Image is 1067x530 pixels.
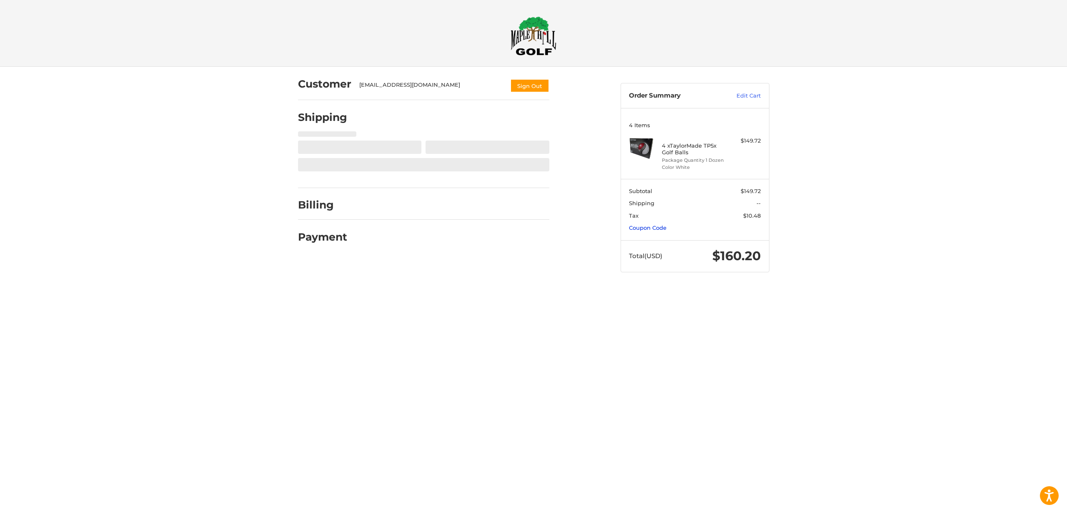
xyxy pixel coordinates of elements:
[629,92,719,100] h3: Order Summary
[743,212,761,219] span: $10.48
[629,188,652,194] span: Subtotal
[662,164,726,171] li: Color White
[712,248,761,264] span: $160.20
[719,92,761,100] a: Edit Cart
[298,111,347,124] h2: Shipping
[629,224,666,231] a: Coupon Code
[662,142,726,156] h4: 4 x TaylorMade TP5x Golf Balls
[662,157,726,164] li: Package Quantity 1 Dozen
[298,231,347,244] h2: Payment
[298,78,351,90] h2: Customer
[359,81,502,93] div: [EMAIL_ADDRESS][DOMAIN_NAME]
[629,252,662,260] span: Total (USD)
[629,122,761,128] h3: 4 Items
[511,16,556,55] img: Maple Hill Golf
[298,198,347,211] h2: Billing
[998,507,1067,530] iframe: Google Customer Reviews
[510,79,549,93] button: Sign Out
[756,200,761,206] span: --
[629,200,654,206] span: Shipping
[728,137,761,145] div: $149.72
[629,212,639,219] span: Tax
[741,188,761,194] span: $149.72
